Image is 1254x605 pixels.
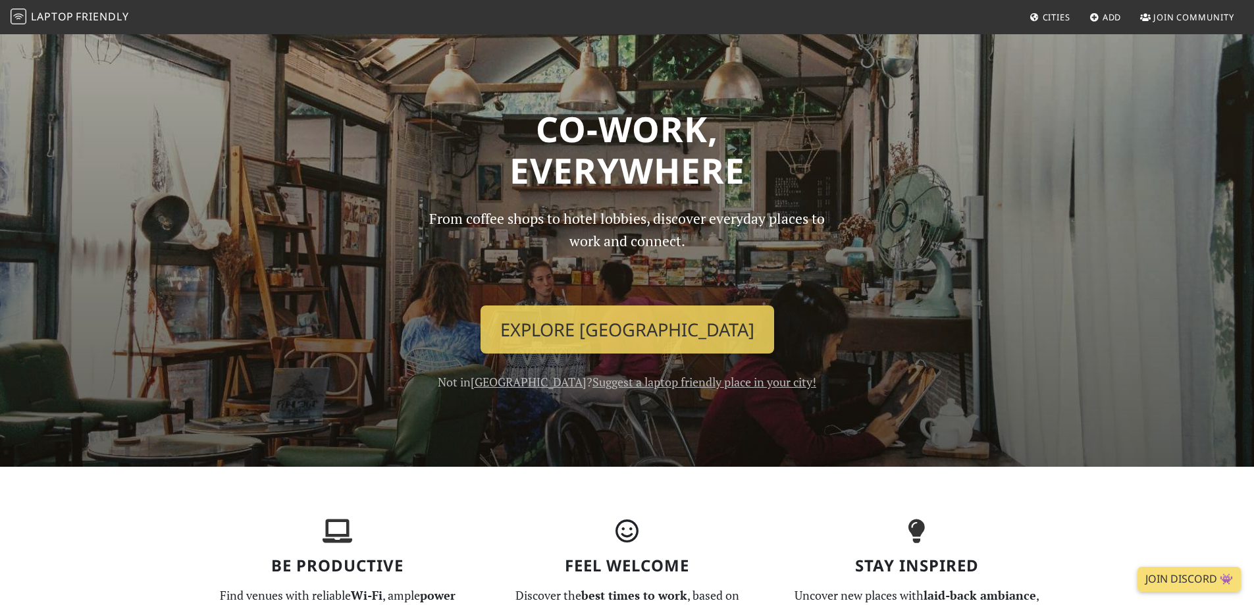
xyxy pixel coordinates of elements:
[11,9,26,24] img: LaptopFriendly
[924,587,1036,603] strong: laid-back ambiance
[31,9,74,24] span: Laptop
[201,556,475,575] h3: Be Productive
[581,587,687,603] strong: best times to work
[418,207,837,295] p: From coffee shops to hotel lobbies, discover everyday places to work and connect.
[201,108,1054,192] h1: Co-work, Everywhere
[1103,11,1122,23] span: Add
[471,374,587,390] a: [GEOGRAPHIC_DATA]
[438,374,816,390] span: Not in ?
[1043,11,1070,23] span: Cities
[1024,5,1076,29] a: Cities
[1153,11,1234,23] span: Join Community
[1084,5,1127,29] a: Add
[592,374,816,390] a: Suggest a laptop friendly place in your city!
[1135,5,1240,29] a: Join Community
[481,305,774,354] a: Explore [GEOGRAPHIC_DATA]
[11,6,129,29] a: LaptopFriendly LaptopFriendly
[76,9,128,24] span: Friendly
[490,556,764,575] h3: Feel Welcome
[351,587,382,603] strong: Wi-Fi
[780,556,1054,575] h3: Stay Inspired
[1137,567,1241,592] a: Join Discord 👾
